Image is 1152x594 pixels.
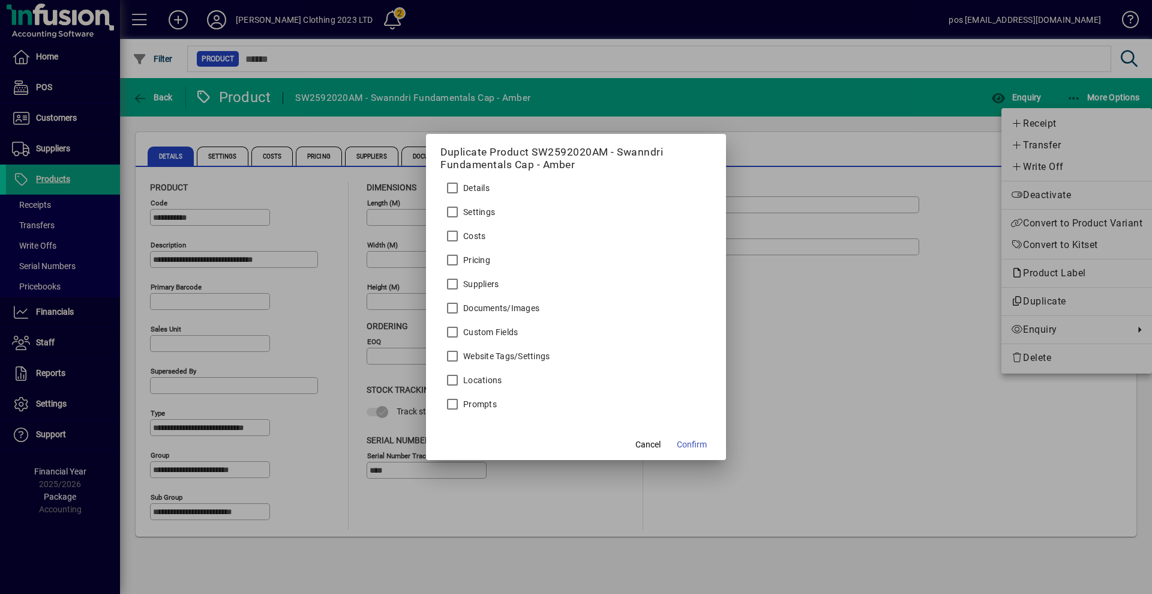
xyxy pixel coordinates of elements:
label: Suppliers [461,278,499,290]
span: Confirm [677,438,707,451]
label: Locations [461,374,502,386]
label: Pricing [461,254,490,266]
label: Settings [461,206,495,218]
label: Costs [461,230,485,242]
button: Confirm [672,434,712,455]
span: Cancel [635,438,661,451]
h5: Duplicate Product SW2592020AM - Swanndri Fundamentals Cap - Amber [440,146,712,171]
label: Details [461,182,490,194]
label: Custom Fields [461,326,518,338]
label: Prompts [461,398,497,410]
label: Website Tags/Settings [461,350,550,362]
button: Cancel [629,434,667,455]
label: Documents/Images [461,302,539,314]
